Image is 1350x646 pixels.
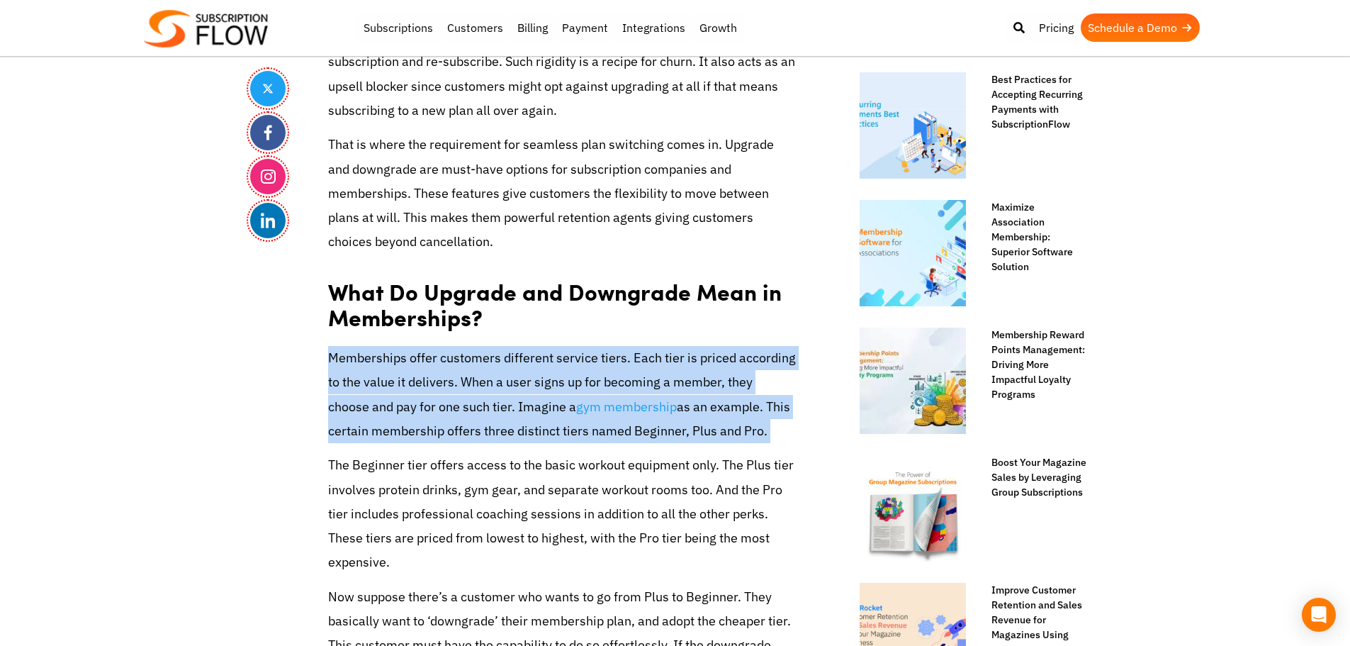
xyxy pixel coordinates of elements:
[356,13,440,42] a: Subscriptions
[328,1,796,123] p: Customers aren’t happy with rigid subscription plans anymore. They don’t want to be locked into a...
[328,453,796,574] p: The Beginner tier offers access to the basic workout equipment only. The Plus tier involves prote...
[328,346,796,443] p: Memberships offer customers different service tiers. Each tier is priced according to the value i...
[510,13,555,42] a: Billing
[328,133,796,254] p: That is where the requirement for seamless plan switching comes in. Upgrade and downgrade are mus...
[977,455,1086,500] a: Boost Your Magazine Sales by Leveraging Group Subscriptions
[860,200,966,306] img: membership software for associations
[977,72,1086,132] a: Best Practices for Accepting Recurring Payments with SubscriptionFlow
[692,13,744,42] a: Growth
[615,13,692,42] a: Integrations
[328,275,782,334] strong: What Do Upgrade and Downgrade Mean in Memberships?
[977,328,1086,402] a: Membership Reward Points Management: Driving More Impactful Loyalty Programs
[576,399,677,415] a: gym membership
[860,455,966,562] img: The Power of Group Magazine Subscriptions
[860,328,966,434] img: Membership Points Management
[1032,13,1081,42] a: Pricing
[555,13,615,42] a: Payment
[977,200,1086,274] a: Maximize Association Membership: Superior Software Solution
[440,13,510,42] a: Customers
[1302,598,1336,632] div: Open Intercom Messenger
[1081,13,1200,42] a: Schedule a Demo
[144,10,268,48] img: Subscriptionflow
[860,72,966,179] img: recurring payments best practices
